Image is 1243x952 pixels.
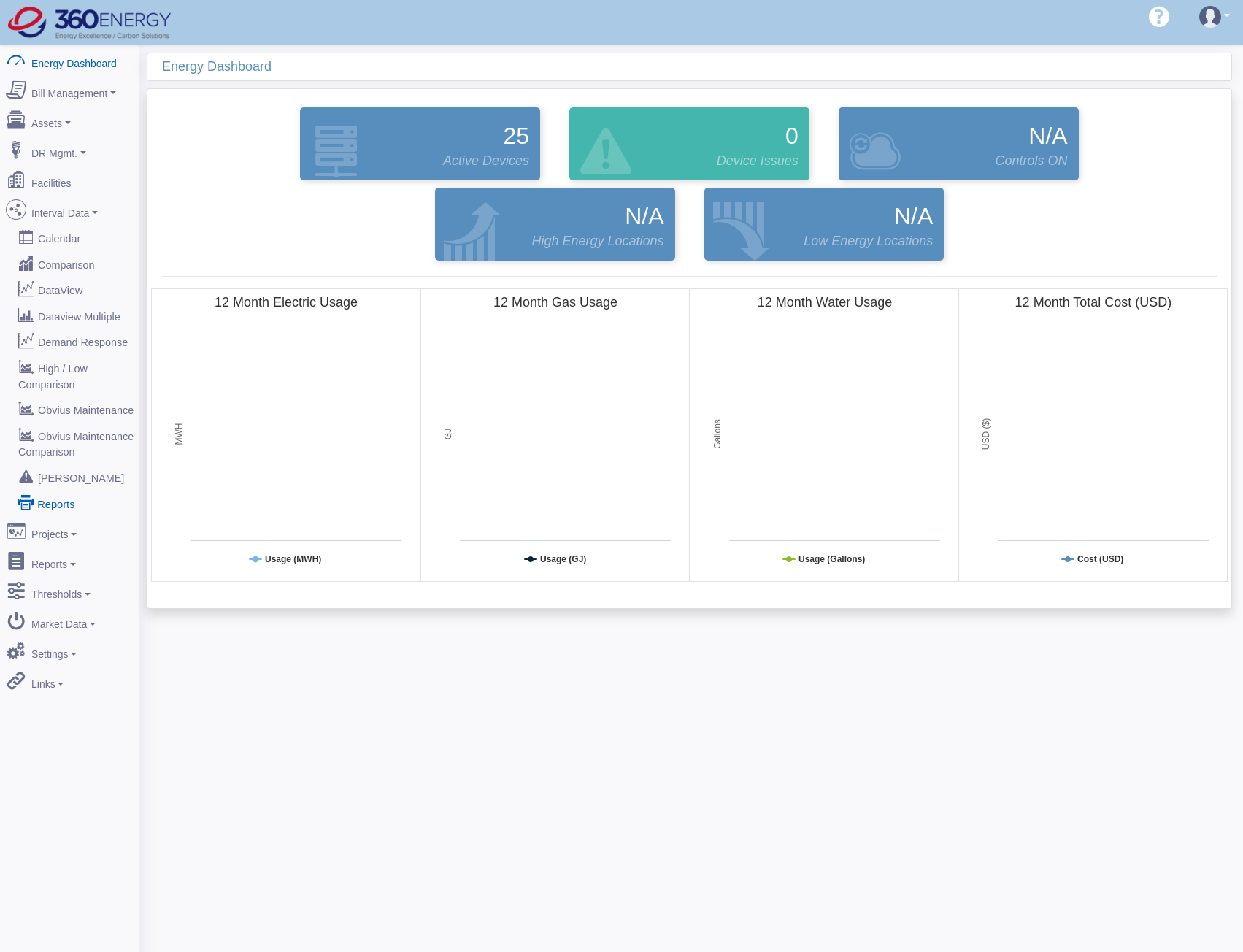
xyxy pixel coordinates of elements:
[215,295,358,310] tspan: 12 Month Electric Usage
[504,118,530,153] span: 25
[531,231,663,251] span: High Energy Locations
[625,199,663,234] span: N/A
[981,418,991,450] tspan: USD ($)
[996,151,1068,171] span: Controls ON
[1077,554,1123,564] tspan: Cost (USD)
[757,295,891,310] tspan: 12 Month Water Usage
[174,423,184,445] tspan: MWH
[1199,6,1221,28] img: user-3.svg
[804,231,933,251] span: Low Energy Locations
[712,419,723,449] tspan: Gallons
[493,295,617,310] tspan: 12 Month Gas Usage
[717,151,798,171] span: Device Issues
[798,554,865,564] tspan: Usage (Gallons)
[443,429,453,439] tspan: GJ
[1028,118,1067,153] span: N/A
[1015,295,1172,310] tspan: 12 Month Total Cost (USD)
[162,53,1231,80] div: Energy Dashboard
[894,199,933,234] span: N/A
[555,104,824,184] div: Devices that are active and configured but are in an error state.
[285,104,555,184] div: Devices that are actively reporting data.
[785,118,798,153] span: 0
[296,107,544,180] a: 25 Active Devices
[443,151,529,171] span: Active Devices
[265,554,321,564] tspan: Usage (MWH)
[540,554,586,564] tspan: Usage (GJ)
